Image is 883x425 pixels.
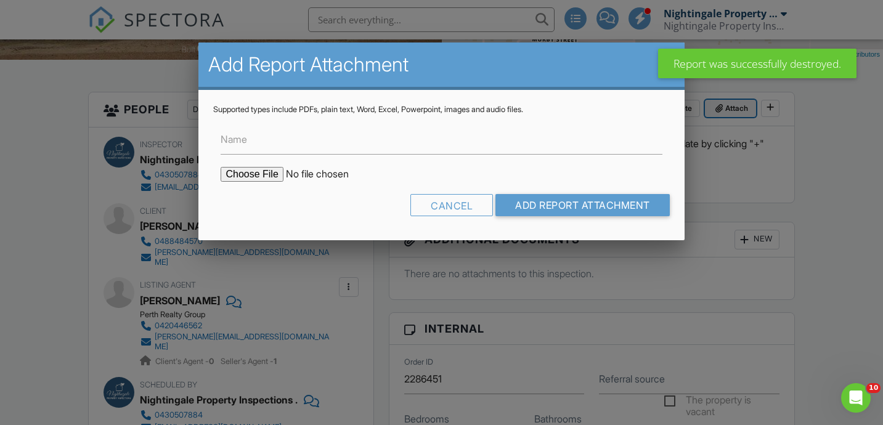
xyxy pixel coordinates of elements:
h2: Add Report Attachment [208,52,674,77]
div: Cancel [410,194,493,216]
span: 10 [866,383,881,393]
div: Supported types include PDFs, plain text, Word, Excel, Powerpoint, images and audio files. [213,105,669,115]
iframe: Intercom live chat [841,383,871,413]
input: Add Report Attachment [495,194,670,216]
label: Name [221,132,247,146]
div: Report was successfully destroyed. [658,49,857,78]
